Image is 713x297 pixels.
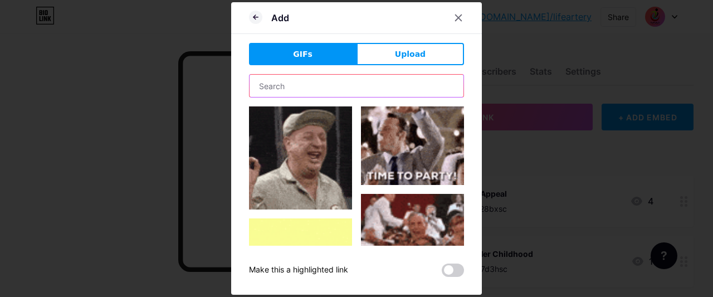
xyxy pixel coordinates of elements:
[395,48,426,60] span: Upload
[356,43,464,65] button: Upload
[361,106,464,185] img: Gihpy
[361,194,464,297] img: Gihpy
[249,106,352,210] img: Gihpy
[271,11,289,25] div: Add
[249,264,348,277] div: Make this a highlighted link
[249,43,356,65] button: GIFs
[250,75,463,97] input: Search
[293,48,312,60] span: GIFs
